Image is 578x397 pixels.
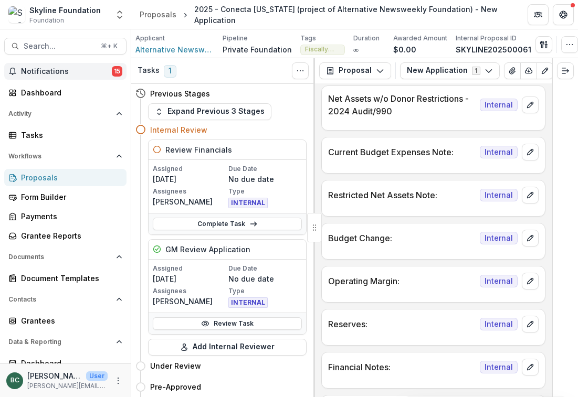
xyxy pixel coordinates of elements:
[27,370,82,381] p: [PERSON_NAME]
[328,318,476,330] p: Reserves:
[328,232,476,244] p: Budget Change:
[135,7,181,22] a: Proposals
[328,146,476,158] p: Current Budget Expenses Note:
[4,84,127,101] a: Dashboard
[148,103,271,120] button: Expand Previous 3 Stages
[300,34,316,43] p: Tags
[153,218,302,230] a: Complete Task
[165,144,232,155] h5: Review Financials
[21,230,118,241] div: Grantee Reports
[194,4,511,26] div: 2025 - Conecta [US_STATE] (project of Alternative Newsweekly Foundation) - New Application
[4,148,127,165] button: Open Workflows
[112,374,124,387] button: More
[528,4,549,25] button: Partners
[4,291,127,308] button: Open Contacts
[4,270,127,287] a: Document Templates
[480,146,518,158] span: Internal
[86,371,108,381] p: User
[8,110,112,117] span: Activity
[456,44,531,55] p: SKYLINE202500061
[135,34,165,43] p: Applicant
[400,62,500,79] button: New Application1
[164,65,176,78] span: 1
[393,34,447,43] p: Awarded Amount
[537,62,553,79] button: Edit as form
[480,318,518,330] span: Internal
[223,44,292,55] p: Private Foundation
[21,211,118,222] div: Payments
[4,334,127,350] button: Open Data & Reporting
[223,34,248,43] p: Pipeline
[228,297,268,308] span: INTERNAL
[4,249,127,265] button: Open Documents
[140,9,176,20] div: Proposals
[328,189,476,201] p: Restricted Net Assets Note:
[153,187,226,196] p: Assignees
[153,264,226,273] p: Assigned
[153,273,226,284] p: [DATE]
[319,62,391,79] button: Proposal
[150,88,210,99] h4: Previous Stages
[112,66,122,77] span: 15
[456,34,517,43] p: Internal Proposal ID
[480,361,518,373] span: Internal
[553,4,574,25] button: Get Help
[21,130,118,141] div: Tasks
[135,44,214,55] a: Alternative Newsweekly Foundation
[4,169,127,186] a: Proposals
[99,40,120,52] div: ⌘ + K
[522,230,539,246] button: edit
[522,316,539,332] button: edit
[522,273,539,289] button: edit
[228,264,302,273] p: Due Date
[150,124,207,135] h4: Internal Review
[328,92,476,117] p: Net Assets w/o Donor Restrictions - 2024 Audit/990
[150,381,201,392] h4: Pre-Approved
[27,381,108,391] p: [PERSON_NAME][EMAIL_ADDRESS][DOMAIN_NAME]
[353,44,359,55] p: ∞
[165,244,250,255] h5: GM Review Application
[228,198,268,208] span: INTERNAL
[328,275,476,287] p: Operating Margin:
[153,164,226,174] p: Assigned
[522,187,539,203] button: edit
[153,296,226,307] p: [PERSON_NAME]
[504,62,521,79] button: View Attached Files
[480,275,518,287] span: Internal
[21,273,118,284] div: Document Templates
[4,63,127,80] button: Notifications15
[292,62,309,79] button: Toggle View Cancelled Tasks
[4,126,127,144] a: Tasks
[153,196,226,207] p: [PERSON_NAME]
[4,355,127,372] a: Dashboard
[135,2,515,28] nav: breadcrumb
[153,286,226,296] p: Assignees
[8,296,112,303] span: Contacts
[228,174,302,185] p: No due date
[480,232,518,244] span: Internal
[21,191,118,202] div: Form Builder
[4,38,127,55] button: Search...
[305,46,340,53] span: Fiscally Sponsored Project
[228,286,302,296] p: Type
[4,312,127,329] a: Grantees
[8,253,112,261] span: Documents
[4,105,127,122] button: Open Activity
[148,339,307,356] button: Add Internal Reviewer
[4,188,127,206] a: Form Builder
[393,44,416,55] p: $0.00
[153,174,226,185] p: [DATE]
[480,189,518,201] span: Internal
[10,377,19,384] div: Bettina Chang
[480,99,518,111] span: Internal
[21,358,118,369] div: Dashboard
[29,5,101,16] div: Skyline Foundation
[228,273,302,284] p: No due date
[557,62,574,79] button: Expand right
[21,87,118,98] div: Dashboard
[522,144,539,160] button: edit
[112,4,127,25] button: Open entity switcher
[21,172,118,183] div: Proposals
[21,67,112,76] span: Notifications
